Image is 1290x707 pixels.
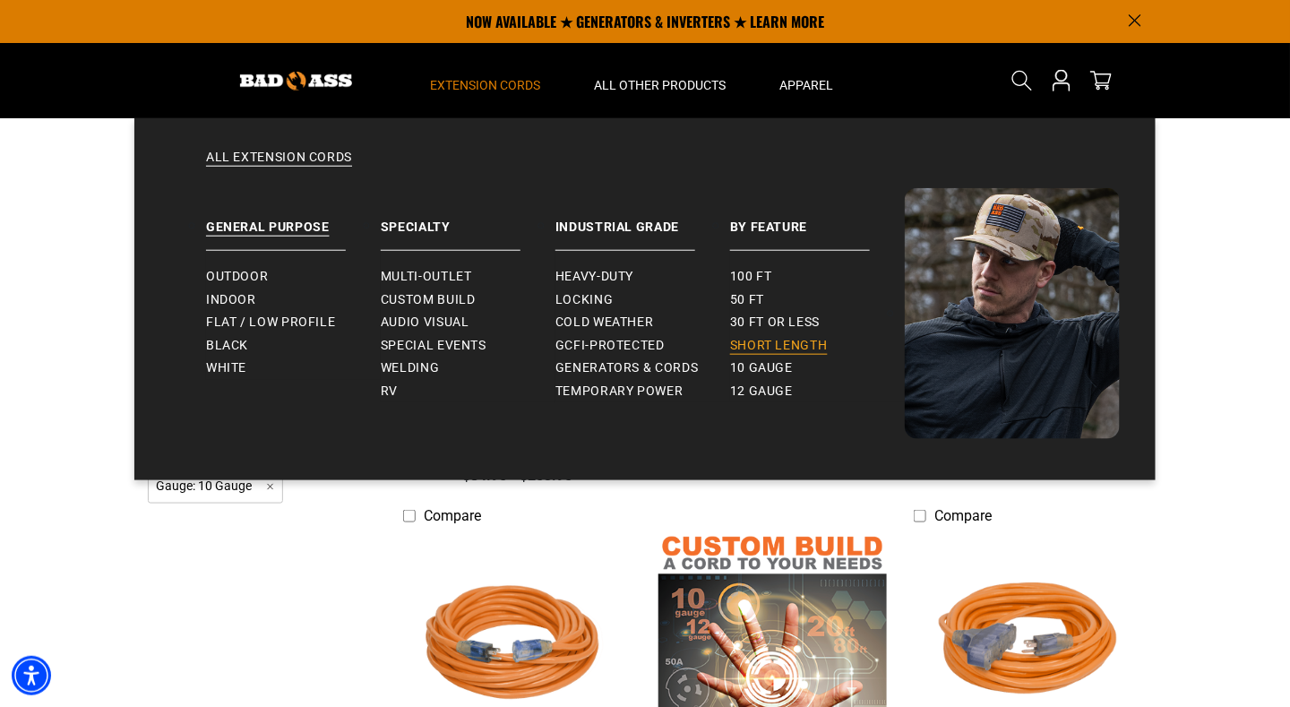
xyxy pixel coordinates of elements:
span: Black [206,338,248,354]
a: 30 ft or less [730,311,905,334]
span: RV [381,384,398,400]
img: Bad Ass Extension Cords [905,188,1120,439]
a: Locking [555,289,730,312]
a: White [206,357,381,380]
summary: Extension Cords [403,43,567,118]
summary: All Other Products [567,43,752,118]
a: Specialty [381,188,555,251]
a: Open this option [1047,43,1076,118]
span: 10 gauge [730,360,793,376]
span: Special Events [381,338,486,354]
a: RV [381,380,555,403]
span: 12 gauge [730,384,793,400]
a: cart [1087,70,1115,91]
a: Flat / Low Profile [206,311,381,334]
summary: Apparel [752,43,860,118]
a: 50 ft [730,289,905,312]
a: Special Events [381,334,555,358]
span: Short Length [730,338,828,354]
a: All Extension Cords [170,149,1120,188]
a: Generators & Cords [555,357,730,380]
a: Black [206,334,381,358]
span: Temporary Power [555,384,684,400]
a: General Purpose [206,188,381,251]
a: Custom Build [381,289,555,312]
span: Cold Weather [555,315,654,331]
div: Accessibility Menu [12,656,51,695]
span: Compare [934,507,992,524]
span: Heavy-Duty [555,269,633,285]
a: Industrial Grade [555,188,730,251]
span: All Other Products [594,77,726,93]
span: Outdoor [206,269,268,285]
span: Generators & Cords [555,360,699,376]
a: 12 gauge [730,380,905,403]
span: Extension Cords [430,77,540,93]
a: Multi-Outlet [381,265,555,289]
a: Indoor [206,289,381,312]
span: Gauge: 10 Gauge [148,469,283,504]
span: Apparel [779,77,833,93]
span: Indoor [206,292,256,308]
a: Temporary Power [555,380,730,403]
a: Short Length [730,334,905,358]
span: 30 ft or less [730,315,820,331]
summary: Search [1008,66,1036,95]
a: Heavy-Duty [555,265,730,289]
span: Multi-Outlet [381,269,472,285]
a: Welding [381,357,555,380]
span: Compare [424,507,481,524]
a: Audio Visual [381,311,555,334]
span: White [206,360,246,376]
a: Cold Weather [555,311,730,334]
img: Bad Ass Extension Cords [240,72,352,91]
span: 100 ft [730,269,772,285]
span: Audio Visual [381,315,469,331]
a: Gauge: 10 Gauge [148,477,283,494]
span: Flat / Low Profile [206,315,336,331]
a: Outdoor [206,265,381,289]
span: GCFI-Protected [555,338,665,354]
span: Welding [381,360,439,376]
span: Custom Build [381,292,476,308]
a: 100 ft [730,265,905,289]
span: 50 ft [730,292,764,308]
a: By Feature [730,188,905,251]
span: Locking [555,292,613,308]
a: GCFI-Protected [555,334,730,358]
a: 10 gauge [730,357,905,380]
